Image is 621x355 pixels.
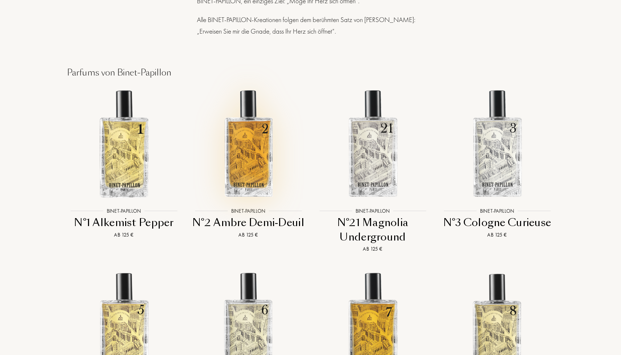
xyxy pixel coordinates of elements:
[352,207,393,215] div: Binet-Papillon
[68,87,180,199] img: N°1 Alkemist Pepper Binet Papillon
[317,87,429,199] img: N°21 Magnolia Underground Binet Papillon
[65,216,183,230] div: N°1 Alkemist Pepper
[62,79,186,262] a: N°1 Alkemist Pepper Binet PapillonBinet-PapillonN°1 Alkemist PepperAb 125 €
[65,231,183,239] div: Ab 125 €
[62,66,559,79] div: Parfums von Binet-Papillon
[310,79,435,262] a: N°21 Magnolia Underground Binet PapillonBinet-PapillonN°21 Magnolia UndergroundAb 125 €
[189,216,308,230] div: N°2 Ambre Demi-Deuil
[313,245,432,253] div: Ab 125 €
[192,87,304,199] img: N°2 Ambre Demi-Deuil Binet Papillon
[186,79,310,262] a: N°2 Ambre Demi-Deuil Binet PapillonBinet-PapillonN°2 Ambre Demi-DeuilAb 125 €
[438,216,556,230] div: N°3 Cologne Curieuse
[228,207,269,215] div: Binet-Papillon
[438,231,556,239] div: Ab 125 €
[197,14,424,37] div: Alle BINET-PAPILLON-Kreationen folgen dem berühmten Satz von [PERSON_NAME]: „Erweisen Sie mir die...
[313,216,432,244] div: N°21 Magnolia Underground
[441,87,553,199] img: N°3 Cologne Curieuse Binet Papillon
[435,79,559,262] a: N°3 Cologne Curieuse Binet PapillonBinet-PapillonN°3 Cologne CurieuseAb 125 €
[103,207,145,215] div: Binet-Papillon
[189,231,308,239] div: Ab 125 €
[476,207,518,215] div: Binet-Papillon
